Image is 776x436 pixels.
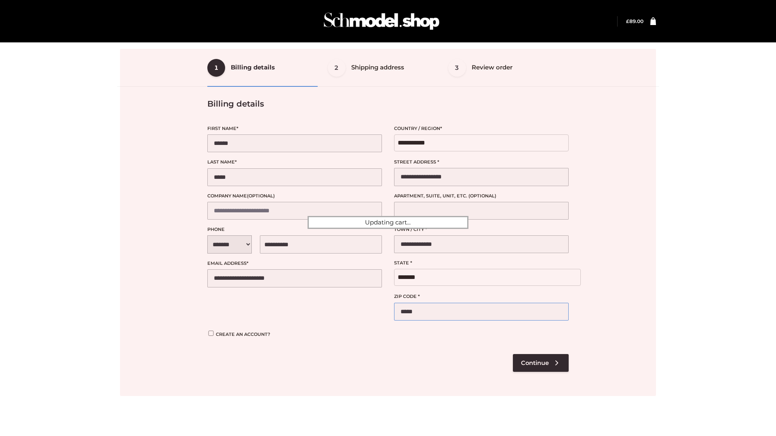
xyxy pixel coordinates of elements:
bdi: 89.00 [626,18,643,24]
span: £ [626,18,629,24]
a: £89.00 [626,18,643,24]
img: Schmodel Admin 964 [321,5,442,37]
div: Updating cart... [308,216,468,229]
